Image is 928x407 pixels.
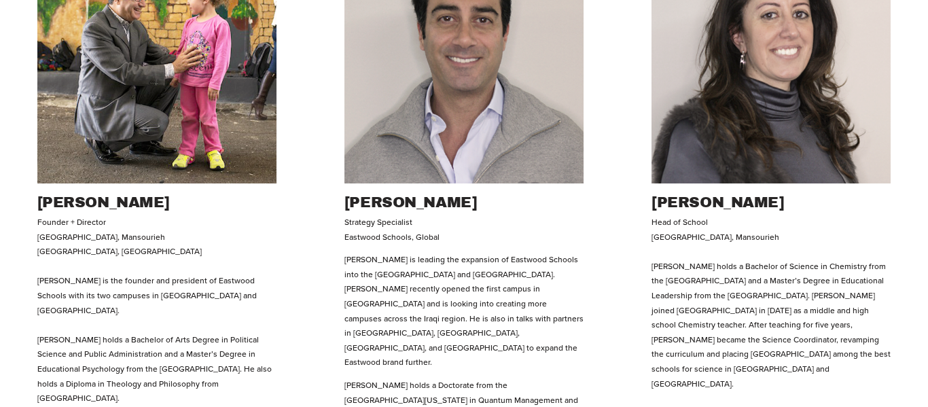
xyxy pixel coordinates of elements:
h2: [PERSON_NAME] [344,193,584,213]
h2: [PERSON_NAME] [652,193,891,213]
h2: [PERSON_NAME] [37,193,276,213]
p: [PERSON_NAME] is leading the expansion of Eastwood Schools into the [GEOGRAPHIC_DATA] and [GEOGRA... [344,252,584,370]
p: Strategy Specialist Eastwood Schools, Global [344,215,584,244]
